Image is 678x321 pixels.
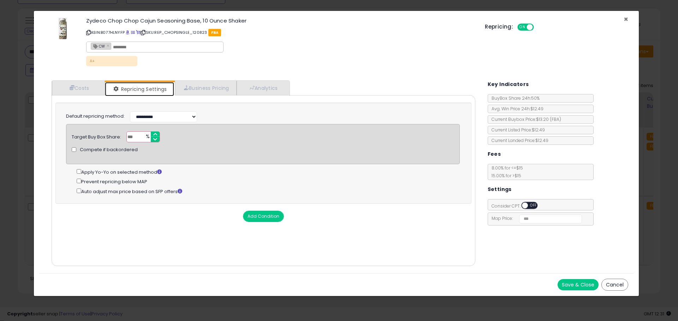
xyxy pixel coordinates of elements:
[52,81,105,95] a: Costs
[126,30,130,35] a: BuyBox page
[624,14,628,24] span: ×
[59,18,67,39] img: 41QmeQjxIcL._SL60_.jpg
[86,18,474,23] h3: Zydeco Chop Chop Cajun Seasoning Base, 10 Ounce Shaker
[485,24,513,30] h5: Repricing:
[243,211,284,222] button: Add Condition
[488,185,512,194] h5: Settings
[601,279,628,291] button: Cancel
[488,80,529,89] h5: Key Indicators
[77,187,460,195] div: Auto adjust max price based on SFP offers
[488,127,545,133] span: Current Listed Price: $12.49
[558,279,599,290] button: Save & Close
[208,29,221,36] span: FBA
[136,30,140,35] a: Your listing only
[72,131,121,141] div: Target Buy Box Share:
[107,42,111,49] a: ×
[488,173,521,179] span: 15.00 % for > $15
[488,215,582,221] span: Map Price:
[518,24,527,30] span: ON
[91,43,105,49] span: CW
[488,150,501,159] h5: Fees
[175,81,237,95] a: Business Pricing
[488,95,540,101] span: BuyBox Share 24h: 50%
[488,165,523,179] span: 8.00 % for <= $15
[488,106,543,112] span: Avg. Win Price 24h: $12.49
[488,116,561,122] span: Current Buybox Price:
[131,30,135,35] a: All offer listings
[488,137,548,143] span: Current Landed Price: $12.49
[77,177,460,185] div: Prevent repricing below MAP
[66,113,125,120] label: Default repricing method:
[86,27,474,38] p: ASIN: B077HLNYFP | SKU: REP_CHOPSINGLE_120823
[80,147,138,153] span: Compete if backordered
[533,24,544,30] span: OFF
[105,82,174,96] a: Repricing Settings
[86,56,137,66] p: A+
[528,203,539,209] span: OFF
[237,81,289,95] a: Analytics
[142,132,153,142] span: %
[77,168,460,176] div: Apply Yo-Yo on selected method
[536,116,561,122] span: $13.20
[488,203,547,209] span: Consider CPT:
[550,116,561,122] span: ( FBA )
